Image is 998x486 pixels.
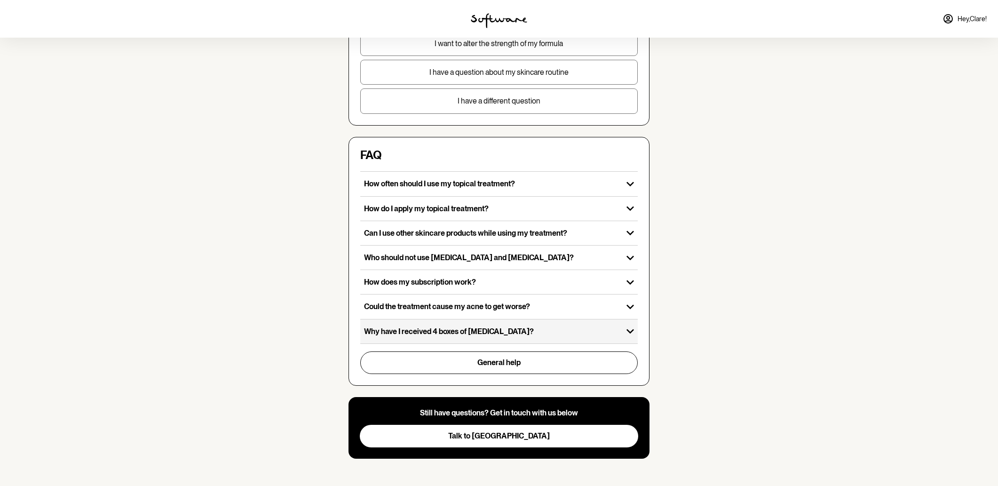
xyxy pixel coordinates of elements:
button: I have a different question [360,88,638,113]
p: Can I use other skincare products while using my treatment? [364,229,619,238]
span: Hey, Clare ! [958,15,987,23]
p: Who should not use [MEDICAL_DATA] and [MEDICAL_DATA]? [364,253,619,262]
span: Talk to [GEOGRAPHIC_DATA] [448,431,550,440]
p: Still have questions? Get in touch with us below [360,408,638,417]
h4: FAQ [360,149,382,162]
button: Could the treatment cause my acne to get worse? [360,295,638,319]
p: I want to alter the strength of my formula [361,39,637,48]
p: I have a question about my skincare routine [361,68,637,77]
button: General help [360,351,638,374]
button: I want to alter the strength of my formula [360,31,638,56]
button: Can I use other skincare products while using my treatment? [360,221,638,245]
button: How does my subscription work? [360,270,638,294]
a: Hey,Clare! [937,8,992,30]
p: How often should I use my topical treatment? [364,179,619,188]
p: Could the treatment cause my acne to get worse? [364,302,619,311]
button: Talk to [GEOGRAPHIC_DATA] [360,425,638,447]
p: I have a different question [361,96,637,105]
button: How often should I use my topical treatment? [360,172,638,196]
button: I have a question about my skincare routine [360,60,638,85]
span: General help [477,358,521,367]
p: Why have I received 4 boxes of [MEDICAL_DATA]? [364,327,619,336]
p: How do I apply my topical treatment? [364,204,619,213]
button: How do I apply my topical treatment? [360,197,638,221]
button: Why have I received 4 boxes of [MEDICAL_DATA]? [360,319,638,343]
p: How does my subscription work? [364,278,619,287]
img: software logo [471,13,527,28]
button: Who should not use [MEDICAL_DATA] and [MEDICAL_DATA]? [360,246,638,270]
